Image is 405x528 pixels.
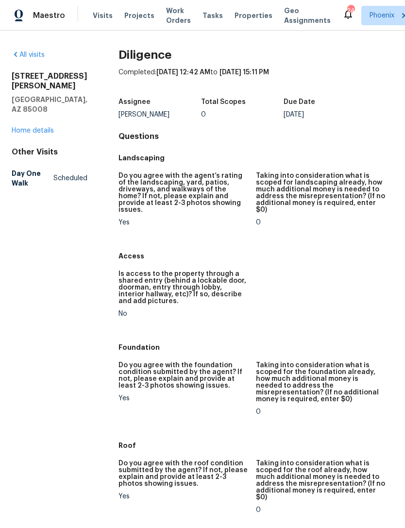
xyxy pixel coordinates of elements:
h5: Landscaping [118,153,393,163]
div: Yes [118,395,248,402]
span: Work Orders [166,6,191,25]
h5: Day One Walk [12,169,53,188]
h4: Questions [118,132,393,141]
div: 0 [256,219,386,226]
h5: Access [118,251,393,261]
h5: Taking into consideration what is scoped for the foundation already, how much additional money is... [256,362,386,403]
div: [DATE] [284,111,366,118]
h5: Due Date [284,99,315,105]
span: Visits [93,11,113,20]
h5: Do you agree with the foundation condition submitted by the agent? If not, please explain and pro... [118,362,248,389]
h5: Taking into consideration what is scoped for the roof already, how much additional money is neede... [256,460,386,501]
div: [PERSON_NAME] [118,111,201,118]
div: 0 [256,409,386,415]
div: 24 [347,6,354,16]
span: Maestro [33,11,65,20]
div: Yes [118,219,248,226]
h5: Roof [118,441,393,450]
div: Yes [118,493,248,500]
a: Home details [12,127,54,134]
h5: Do you agree with the agent’s rating of the landscaping, yard, patios, driveways, and walkways of... [118,172,248,213]
div: Completed: to [118,68,393,93]
span: Tasks [202,12,223,19]
span: Phoenix [370,11,394,20]
span: Projects [124,11,154,20]
div: 0 [201,111,284,118]
h2: [STREET_ADDRESS][PERSON_NAME] [12,71,87,91]
span: [DATE] 12:42 AM [156,69,210,76]
span: [DATE] 15:11 PM [219,69,269,76]
h5: Do you agree with the roof condition submitted by the agent? If not, please explain and provide a... [118,460,248,487]
h5: Taking into consideration what is scoped for landscaping already, how much additional money is ne... [256,172,386,213]
a: All visits [12,51,45,58]
div: Other Visits [12,147,87,157]
h5: Assignee [118,99,151,105]
span: Geo Assignments [284,6,331,25]
div: No [118,310,248,317]
h5: Is access to the property through a shared entry (behind a lockable door, doorman, entry through ... [118,271,248,305]
a: Day One WalkScheduled [12,165,87,192]
span: Properties [235,11,272,20]
h2: Diligence [118,50,393,60]
span: Scheduled [53,173,87,183]
h5: [GEOGRAPHIC_DATA], AZ 85008 [12,95,87,114]
div: 0 [256,507,386,513]
h5: Foundation [118,342,393,352]
h5: Total Scopes [201,99,246,105]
